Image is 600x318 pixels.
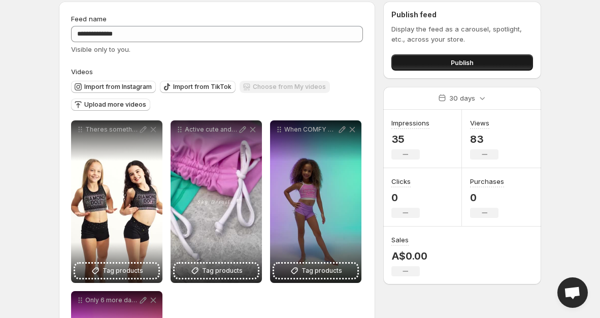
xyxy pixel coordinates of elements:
h3: Clicks [391,176,411,186]
button: Upload more videos [71,99,150,111]
span: Tag products [202,266,243,276]
p: Active cute and oh-so comfy Australian made just for your little dolls dancemum dancemums dancemu... [185,125,238,134]
p: Only 6 more days to go until launch Mark your calendars this collection is going to go fast Intro... [85,296,138,304]
p: 83 [470,133,498,145]
h3: Impressions [391,118,429,128]
div: Active cute and oh-so comfy Australian made just for your little dolls dancemum dancemums dancemu... [171,120,262,283]
span: Videos [71,68,93,76]
button: Tag products [175,264,258,278]
p: A$0.00 [391,250,427,262]
span: Visible only to you. [71,45,130,53]
p: Display the feed as a carousel, spotlight, etc., across your store. [391,24,533,44]
h2: Publish feed [391,10,533,20]
span: Tag products [302,266,342,276]
h3: Sales [391,235,409,245]
button: Tag products [75,264,158,278]
span: Feed name [71,15,107,23]
p: 30 days [449,93,475,103]
p: 0 [470,192,504,204]
button: Import from TikTok [160,81,236,93]
div: Theres something so magnetic about people who bring positive energy into every room and we see th... [71,120,162,283]
span: Upload more videos [84,101,146,109]
div: When COMFY meets STYLE Check out diamonddoll_couture Have a small business ready to get new and u... [270,120,361,283]
span: Import from TikTok [173,83,231,91]
p: Theres something so magnetic about people who bring positive energy into every room and we see th... [85,125,138,134]
button: Import from Instagram [71,81,156,93]
button: Tag products [274,264,357,278]
h3: Purchases [470,176,504,186]
p: When COMFY meets STYLE Check out diamonddoll_couture Have a small business ready to get new and u... [284,125,337,134]
div: Open chat [557,277,588,308]
p: 35 [391,133,429,145]
span: Publish [451,57,474,68]
h3: Views [470,118,489,128]
span: Tag products [103,266,143,276]
button: Publish [391,54,533,71]
p: 0 [391,192,420,204]
span: Import from Instagram [84,83,152,91]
